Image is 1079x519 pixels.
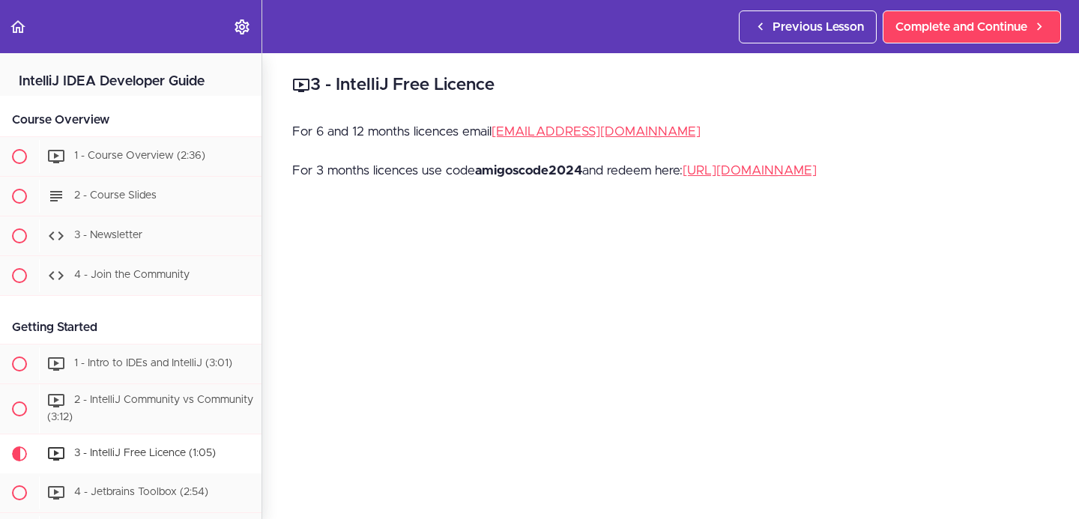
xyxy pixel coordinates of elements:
h2: 3 - IntelliJ Free Licence [292,73,1049,98]
span: Previous Lesson [773,18,864,36]
strong: amigoscode2024 [475,164,582,177]
span: 2 - Course Slides [74,190,157,201]
span: 4 - Jetbrains Toolbox (2:54) [74,487,208,497]
a: [URL][DOMAIN_NAME] [683,164,817,177]
span: 3 - IntelliJ Free Licence (1:05) [74,448,216,458]
span: 3 - Newsletter [74,230,142,240]
span: 1 - Intro to IDEs and IntelliJ (3:01) [74,358,232,368]
span: Complete and Continue [895,18,1027,36]
span: 4 - Join the Community [74,270,190,280]
a: Complete and Continue [883,10,1061,43]
a: [EMAIL_ADDRESS][DOMAIN_NAME] [492,125,701,138]
a: Previous Lesson [739,10,877,43]
svg: Back to course curriculum [9,18,27,36]
span: 2 - IntelliJ Community vs Community (3:12) [47,395,253,422]
svg: Settings Menu [233,18,251,36]
span: 1 - Course Overview (2:36) [74,151,205,161]
p: For 3 months licences use code and redeem here: [292,160,1049,182]
p: For 6 and 12 months licences email [292,121,1049,143]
